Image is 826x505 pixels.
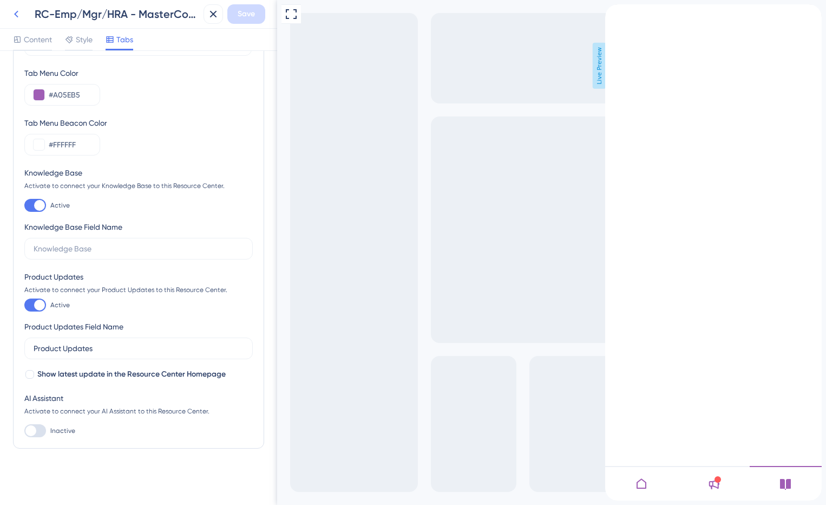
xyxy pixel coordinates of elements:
span: Tabs [116,33,133,46]
span: Active [50,301,70,309]
div: 3 [75,5,78,14]
div: Product Updates Field Name [24,320,123,333]
div: Product Updates [24,270,253,283]
div: Tab Menu Color [24,67,253,80]
div: Knowledge Base Field Name [24,221,122,234]
span: Actus Assist [23,2,68,15]
input: Knowledge Base [34,243,244,255]
button: Save [227,4,265,24]
div: Activate to connect your AI Assistant to this Resource Center. [24,407,253,416]
span: Show latest update in the Resource Center Homepage [37,368,226,381]
span: Live Preview [316,43,329,89]
span: Style [76,33,93,46]
div: RC-Emp/Mgr/HRA - MasterCopy [35,7,199,22]
div: AI Assistant [24,392,253,405]
span: Save [238,8,255,21]
input: Product Updates [34,342,244,354]
div: Activate to connect your Knowledge Base to this Resource Center. [24,182,253,190]
div: Knowledge Base [24,166,253,179]
span: Inactive [50,426,75,435]
div: Tab Menu Beacon Color [24,116,253,130]
span: Active [50,201,70,210]
div: Activate to connect your Product Updates to this Resource Center. [24,286,253,294]
span: Content [24,33,52,46]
